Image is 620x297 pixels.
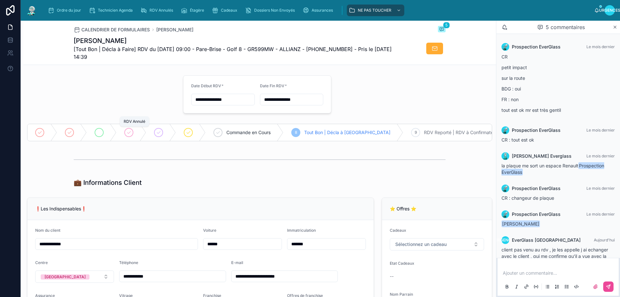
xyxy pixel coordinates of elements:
font: la plaque me sort un espace Renault [501,163,578,168]
font: Étagère [190,8,204,13]
font: 5 [445,23,448,27]
a: CALENDRIER DE FORMULAIRES [74,27,150,33]
font: E-mail [231,260,243,265]
font: Commande en Cours [226,130,271,135]
font: EverGlass [539,127,561,133]
font: Le mois dernier [586,186,615,191]
font: FR : non [501,97,519,102]
font: [GEOGRAPHIC_DATA] [535,237,581,243]
span: RDV Annulé [124,119,145,124]
font: Sélectionnez un cadeau [395,241,447,247]
font: -- [390,273,394,279]
font: Le mois dernier [586,212,615,217]
font: Assurances [312,8,333,13]
font: CR [501,54,508,59]
font: [PERSON_NAME] [502,221,539,227]
a: [PERSON_NAME] [156,27,193,33]
font: Le mois dernier [586,44,615,49]
a: NE PAS TOUCHER [347,5,404,16]
font: Prospection [512,211,538,217]
font: client pas venu au rdv , je les appelle j ai echanger avec le client , qui me confirme qu'il a vu... [501,247,615,285]
font: EverGlass [539,44,561,49]
font: EverGlass [512,237,533,243]
font: Date Début RDV [191,83,221,88]
font: CALENDRIER DE FORMULAIRES [81,27,150,32]
font: Le mois dernier [586,128,615,133]
font: ⭐ Offres ⭐ [390,206,416,211]
font: Téléphone [119,260,138,265]
font: RDV Annulés [150,8,173,13]
font: Nom Parrain [390,292,413,297]
font: 8 [295,130,297,135]
a: Cadeaux [210,5,242,16]
font: EverGlass [539,211,561,217]
font: Prospection [512,44,538,49]
font: CR : changeur de plaque [501,195,554,201]
img: Logo de l'application [26,5,37,16]
font: Cadeaux [390,228,406,233]
font: petit impact [501,65,527,70]
font: EverGlass [539,186,561,191]
font: Prospection [512,127,538,133]
font: Centre [35,260,48,265]
font: 9 [415,130,417,135]
font: Cadeaux [221,8,237,13]
button: Bouton de sélection [390,238,484,250]
font: NE PAS TOUCHER [358,8,391,13]
font: CR : tout est ok [501,137,534,143]
button: 5 [438,26,446,34]
font: [PERSON_NAME] [74,37,127,45]
a: RDV Annulés [139,5,178,16]
font: Dossiers Non Envoyés [254,8,295,13]
font: Everglass [550,153,572,159]
font: [GEOGRAPHIC_DATA] [45,274,86,279]
font: [PERSON_NAME] [156,27,193,32]
font: Immatriculation [287,228,316,233]
font: [PERSON_NAME] [512,153,549,159]
a: Ordre du jour [46,5,86,16]
font: BDG : oui [501,86,521,91]
font: Ordre du jour [57,8,81,13]
font: ❗Les Indispensables❗ [35,206,87,211]
font: 5 commentaires [546,24,585,30]
font: tout est ok mr est très gentil [501,107,561,113]
font: Date Fin RDV [260,83,284,88]
font: Nom du client [35,228,60,233]
div: contenu déroulant [43,3,594,17]
font: Aujourd'hui [594,238,615,242]
a: Assurances [301,5,337,16]
font: [Tout Bon | Décla à Faire] RDV du [DATE] 09:00 - Pare-Brise - Golf 8 - GR599MW - ALLIANZ - [PHONE... [74,46,392,60]
font: Tout Bon | Décla à [GEOGRAPHIC_DATA] [304,130,390,135]
button: Bouton de sélection [35,270,114,283]
a: Étagère [179,5,209,16]
font: Technicien Agenda [98,8,133,13]
font: Urgences [495,238,516,242]
font: 💼 Informations Client [74,179,142,186]
font: sur la route [501,75,525,81]
font: Voiture [203,228,216,233]
font: Le mois dernier [586,154,615,158]
font: Etat Cadeaux [390,261,414,266]
font: Prospection [512,186,538,191]
font: RDV Reporté | RDV à Confirmateur [424,130,498,135]
a: Dossiers Non Envoyés [243,5,299,16]
a: Technicien Agenda [87,5,137,16]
